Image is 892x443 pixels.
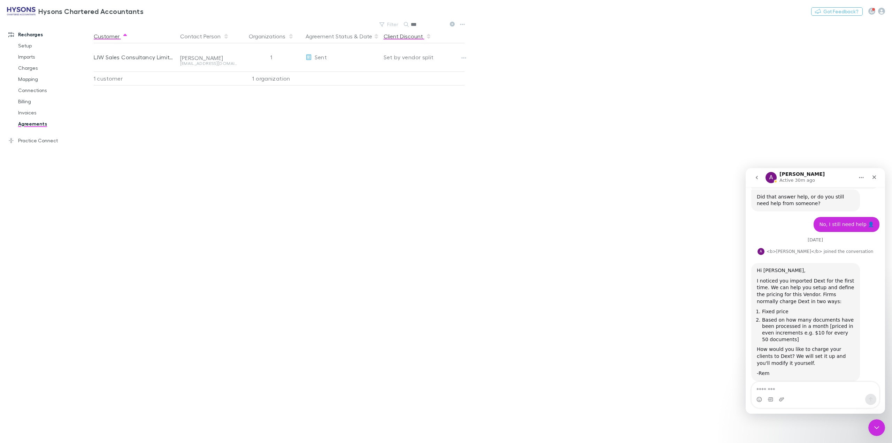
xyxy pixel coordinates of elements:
[94,29,128,43] button: Customer
[180,61,237,66] div: [EMAIL_ADDRESS][DOMAIN_NAME]
[240,43,303,71] div: 1
[180,29,229,43] button: Contact Person
[94,43,175,71] div: LJW Sales Consultancy Limited
[11,40,99,51] a: Setup
[11,62,99,74] a: Charges
[38,7,144,15] h3: Hysons Chartered Accountants
[315,54,327,60] span: Sent
[11,96,99,107] a: Billing
[1,135,99,146] a: Practice Connect
[249,29,294,43] button: Organizations
[240,72,303,85] div: 1 organization
[306,29,353,43] button: Agreement Status
[11,85,99,96] a: Connections
[180,54,237,61] div: [PERSON_NAME]
[376,20,402,29] button: Filter
[94,72,177,85] div: 1 customer
[306,29,378,43] div: &
[11,118,99,129] a: Agreements
[1,29,99,40] a: Recharges
[360,29,372,43] button: Date
[11,51,99,62] a: Imports
[384,29,431,43] button: Client Discount
[3,3,148,20] a: Hysons Chartered Accountants
[811,7,863,16] button: Got Feedback?
[868,419,885,436] iframe: Intercom live chat
[384,43,464,71] div: Set by vendor split
[7,7,36,15] img: Hysons Chartered Accountants's Logo
[746,168,885,414] iframe: Intercom live chat
[11,107,99,118] a: Invoices
[11,74,99,85] a: Mapping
